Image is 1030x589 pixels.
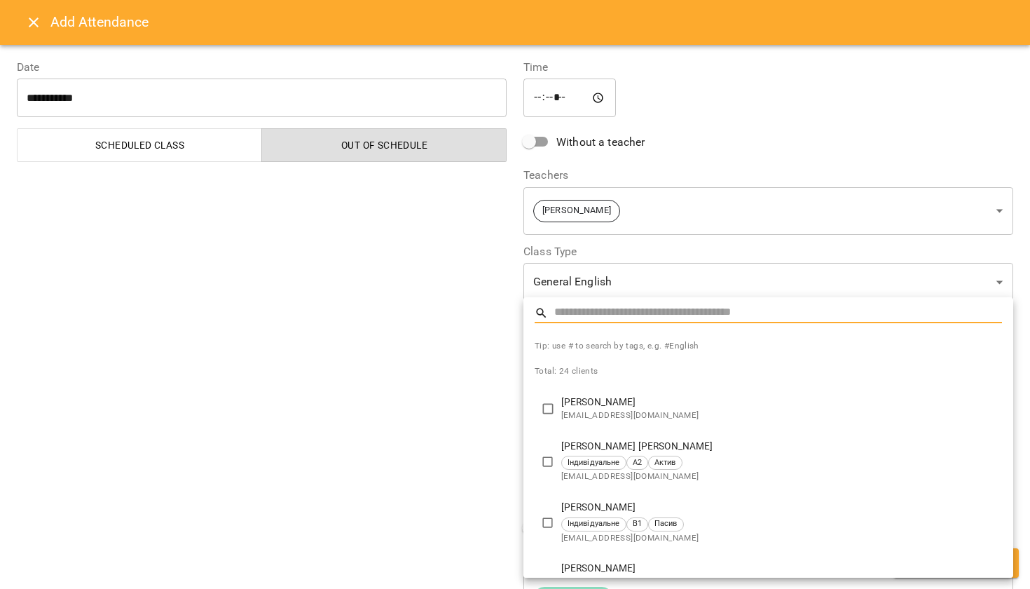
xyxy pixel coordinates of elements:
span: [EMAIL_ADDRESS][DOMAIN_NAME] [561,409,1002,423]
span: Індивідуальне [562,518,626,530]
span: [EMAIL_ADDRESS][DOMAIN_NAME] [561,470,1002,484]
span: Пасив [649,518,683,530]
span: В1 [627,518,647,530]
p: [PERSON_NAME] [561,395,1002,409]
span: Tip: use # to search by tags, e.g. #English [535,339,1002,353]
p: [PERSON_NAME] [561,501,1002,515]
span: А2 [627,457,647,469]
span: [EMAIL_ADDRESS][DOMAIN_NAME] [561,532,1002,546]
p: [PERSON_NAME] [561,562,1002,576]
span: Total: 24 clients [535,366,598,376]
p: [PERSON_NAME] [PERSON_NAME] [561,440,1002,454]
span: Індивідуальне [562,457,626,469]
span: Актив [649,457,682,469]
